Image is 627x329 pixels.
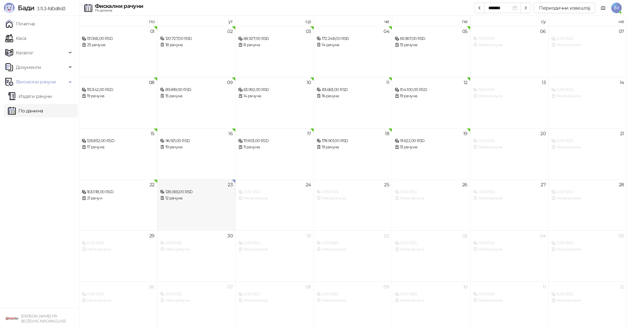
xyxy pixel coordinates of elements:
td: 2025-09-12 [392,77,470,128]
div: Нема рачуна [395,246,468,253]
div: 0,00 RSD [473,138,546,144]
div: 68.927,00 RSD [238,36,311,42]
div: 05 [619,233,624,238]
div: 09 [227,80,233,85]
div: 0,00 RSD [551,291,624,297]
div: 04 [540,233,546,238]
div: 0,00 RSD [473,189,546,195]
td: 2025-09-27 [470,179,549,230]
div: 172.248,00 RSD [317,36,389,42]
div: Нема рачуна [238,246,311,253]
td: 2025-09-25 [314,179,392,230]
span: Каталог [16,46,34,59]
td: 2025-09-28 [549,179,627,230]
td: 2025-09-07 [549,26,627,77]
div: Нема рачуна [317,246,389,253]
td: 2025-09-18 [314,128,392,179]
td: 2025-09-04 [314,26,392,77]
small: [PERSON_NAME] PR BOŽEVAC MAGMAGLASS [21,314,66,323]
div: 12 [464,80,468,85]
td: 2025-10-04 [470,230,549,282]
div: 09 [384,284,389,289]
td: 2025-10-01 [236,230,314,282]
div: 17 [307,131,311,136]
td: 2025-09-14 [549,77,627,128]
td: 2025-09-15 [79,128,157,179]
div: 13 [542,80,546,85]
div: 06 [149,284,155,289]
div: Нема рачуна [238,195,311,201]
div: 0,00 RSD [473,240,546,246]
div: 19 рачуна [160,144,233,150]
div: Нема рачуна [395,195,468,201]
div: 27 [541,182,546,187]
div: 26 [462,182,468,187]
td: 2025-09-19 [392,128,470,179]
th: по [79,16,157,26]
div: 0,00 RSD [551,240,624,246]
span: Документи [16,61,41,74]
div: 11 [386,80,389,85]
div: 0,00 RSD [551,36,624,42]
div: 0,00 RSD [317,189,389,195]
span: IM [611,3,622,13]
th: су [470,16,549,26]
div: Нема рачуна [160,246,233,253]
div: 13 рачуна [395,144,468,150]
div: Нема рачуна [317,195,389,201]
div: 0,00 RSD [395,240,468,246]
td: 2025-09-08 [79,77,157,128]
div: 0,00 RSD [160,240,233,246]
div: 25 [384,182,389,187]
div: 11 рачуна [238,144,311,150]
div: 128.852,00 RSD [82,138,155,144]
div: 02 [227,29,233,34]
img: 64x64-companyLogo-1893ffd3-f8d7-40ed-872e-741d608dc9d9.png [5,312,18,325]
td: 2025-09-01 [79,26,157,77]
div: Нема рачуна [551,195,624,201]
th: пе [392,16,470,26]
div: 69.367,00 RSD [395,36,468,42]
div: 15 [151,131,155,136]
img: Logo [4,3,14,13]
div: Нема рачуна [395,297,468,304]
div: 16 рачуна [317,93,389,99]
div: Нема рачуна [82,297,155,304]
td: 2025-09-30 [157,230,236,282]
div: 19 рачуна [317,144,389,150]
div: 05 [462,29,468,34]
div: 128.065,00 RSD [160,189,233,195]
div: 10 [307,80,311,85]
div: 18 рачуна [160,42,233,48]
div: 12 рачуна [160,195,233,201]
div: 08 [149,80,155,85]
div: 0,00 RSD [551,138,624,144]
div: 02 [384,233,389,238]
td: 2025-09-11 [314,77,392,128]
div: 120.727,00 RSD [160,36,233,42]
td: 2025-09-03 [236,26,314,77]
div: Нема рачуна [551,144,624,150]
div: 23 [228,182,233,187]
div: 04 [384,29,389,34]
td: 2025-09-13 [470,77,549,128]
div: 0,00 RSD [395,291,468,297]
div: 25 рачуна [82,42,155,48]
div: Нема рачуна [473,144,546,150]
td: 2025-09-26 [392,179,470,230]
div: 0,00 RSD [160,291,233,297]
div: 28 [619,182,624,187]
div: 22 [150,182,155,187]
div: Нема рачуна [473,246,546,253]
a: По данима [8,104,43,117]
div: 131.365,00 RSD [82,36,155,42]
div: 07 [227,284,233,289]
div: 89.699,00 RSD [160,87,233,93]
a: Почетна [5,17,35,30]
div: 20 [540,131,546,136]
div: Нема рачуна [82,246,155,253]
div: 17 рачуна [82,144,155,150]
td: 2025-10-02 [314,230,392,282]
div: 24 [306,182,311,187]
td: 2025-09-20 [470,128,549,179]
